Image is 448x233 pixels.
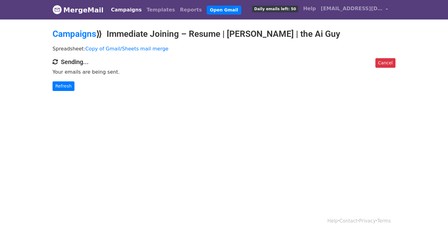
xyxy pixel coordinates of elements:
[53,29,395,39] h2: ⟫ Immediate Joining – Resume | [PERSON_NAME] | the Ai Guy
[108,4,144,16] a: Campaigns
[53,58,395,66] h4: Sending...
[359,218,376,224] a: Privacy
[53,29,96,39] a: Campaigns
[53,81,74,91] a: Refresh
[144,4,177,16] a: Templates
[340,218,357,224] a: Contact
[250,2,301,15] a: Daily emails left: 50
[328,218,338,224] a: Help
[301,2,318,15] a: Help
[252,6,298,12] span: Daily emails left: 50
[207,6,241,15] a: Open Gmail
[53,3,104,16] a: MergeMail
[318,2,391,17] a: [EMAIL_ADDRESS][DOMAIN_NAME]
[377,218,391,224] a: Terms
[53,69,395,75] p: Your emails are being sent.
[178,4,205,16] a: Reports
[53,45,395,52] p: Spreadsheet:
[375,58,395,68] a: Cancel
[53,5,62,14] img: MergeMail logo
[321,5,382,12] span: [EMAIL_ADDRESS][DOMAIN_NAME]
[85,46,168,52] a: Copy of Gmail/Sheets mail merge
